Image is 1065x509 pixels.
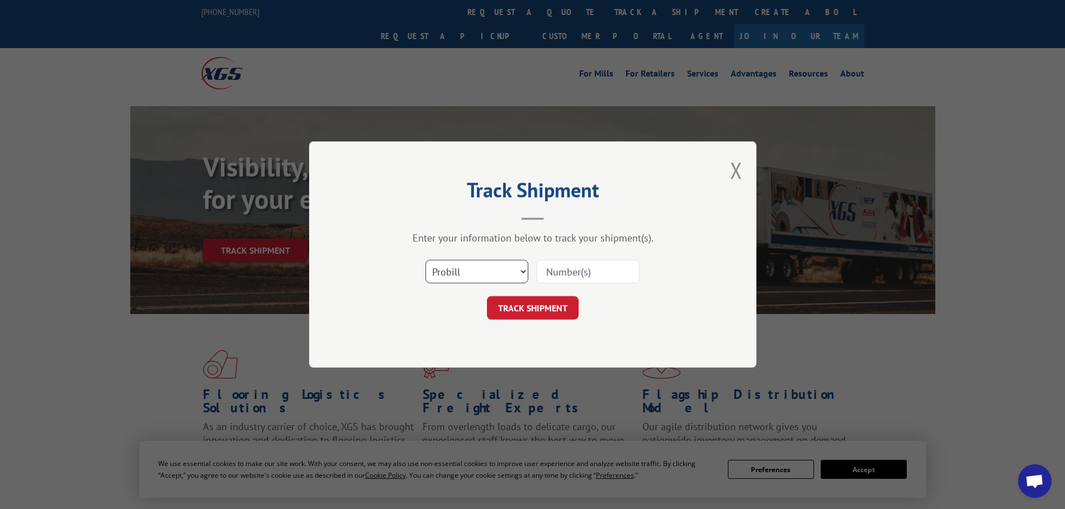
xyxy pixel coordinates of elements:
[365,182,700,203] h2: Track Shipment
[365,231,700,244] div: Enter your information below to track your shipment(s).
[730,155,742,185] button: Close modal
[1018,464,1052,498] div: Open chat
[537,260,640,283] input: Number(s)
[487,296,579,320] button: TRACK SHIPMENT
